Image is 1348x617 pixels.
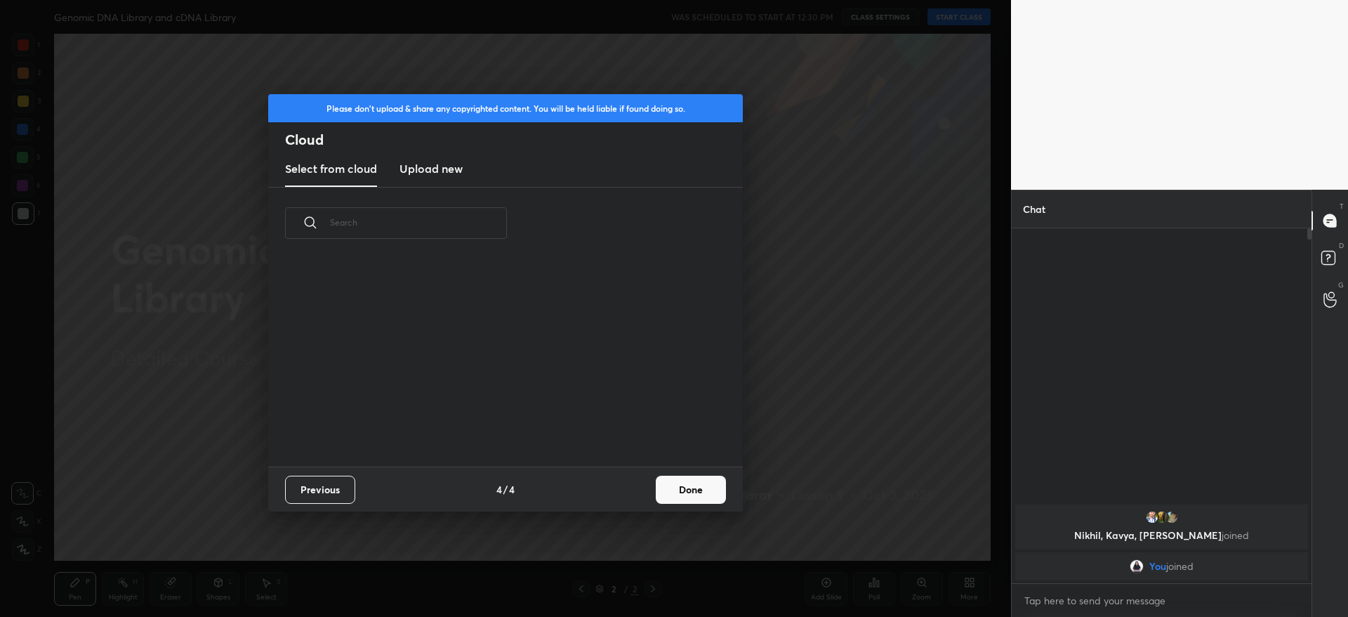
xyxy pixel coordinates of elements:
h4: 4 [496,482,502,497]
h4: / [503,482,508,497]
div: grid [1012,502,1311,583]
p: D [1339,240,1344,251]
div: grid [268,255,726,467]
img: c08f965e41274c428d80f2378d283496.jpg [1155,510,1169,524]
button: Done [656,476,726,504]
h3: Select from cloud [285,160,377,177]
div: Please don't upload & share any copyrighted content. You will be held liable if found doing so. [268,94,743,122]
input: Search [330,193,507,252]
span: joined [1222,528,1249,542]
h4: 4 [509,482,515,497]
img: 39815340dd53425cbc7980211086e2fd.jpg [1130,559,1144,573]
img: 79d88a0a46c4416e93495701b2178adb.jpg [1145,510,1159,524]
button: Previous [285,476,355,504]
h3: Upload new [399,160,463,177]
p: Nikhil, Kavya, [PERSON_NAME] [1024,530,1300,541]
h2: Cloud [285,131,743,149]
p: Chat [1012,190,1057,228]
span: joined [1166,561,1194,572]
img: 3d15146b66d04a5681c3138f7b787960.jpg [1165,510,1179,524]
p: T [1340,201,1344,212]
p: G [1338,280,1344,290]
span: You [1149,561,1166,572]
